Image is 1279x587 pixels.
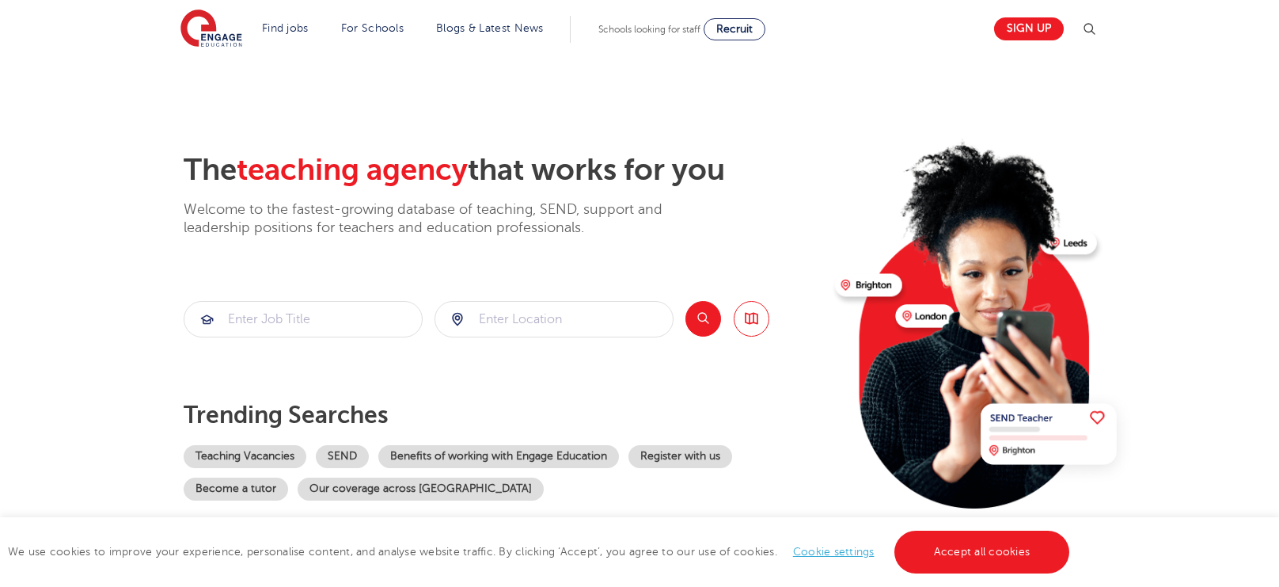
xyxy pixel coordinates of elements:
[994,17,1064,40] a: Sign up
[598,24,700,35] span: Schools looking for staff
[184,478,288,501] a: Become a tutor
[184,200,706,238] p: Welcome to the fastest-growing database of teaching, SEND, support and leadership positions for t...
[378,445,619,468] a: Benefits of working with Engage Education
[894,531,1070,574] a: Accept all cookies
[8,546,1073,558] span: We use cookies to improve your experience, personalise content, and analyse website traffic. By c...
[716,23,753,35] span: Recruit
[435,301,674,337] div: Submit
[298,478,544,501] a: Our coverage across [GEOGRAPHIC_DATA]
[704,18,765,40] a: Recruit
[341,22,404,34] a: For Schools
[184,445,306,468] a: Teaching Vacancies
[184,302,422,337] input: Submit
[262,22,309,34] a: Find jobs
[436,22,544,34] a: Blogs & Latest News
[685,301,721,337] button: Search
[237,153,468,187] span: teaching agency
[184,152,822,189] h2: The that works for you
[435,302,673,337] input: Submit
[316,445,369,468] a: SEND
[184,401,822,429] p: Trending searches
[184,301,423,337] div: Submit
[180,10,242,49] img: Engage Education
[793,546,875,558] a: Cookie settings
[628,445,732,468] a: Register with us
